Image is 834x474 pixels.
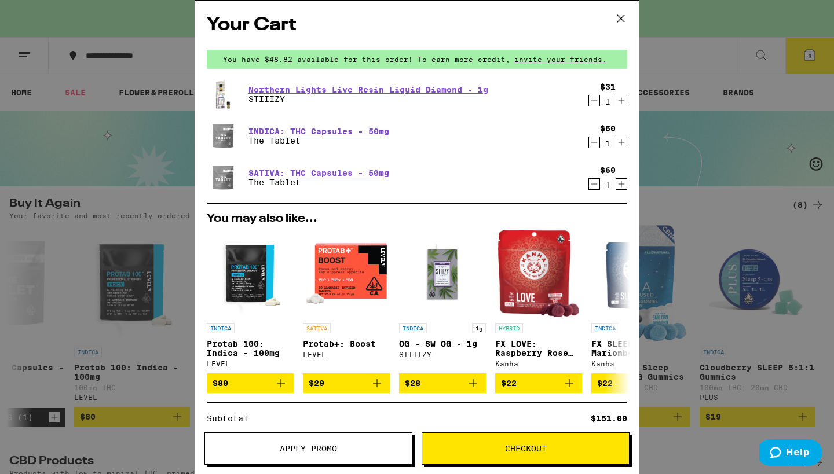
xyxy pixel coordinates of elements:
[601,432,627,440] div: $5.00
[207,323,235,333] p: INDICA
[588,137,600,148] button: Decrement
[207,360,294,368] div: LEVEL
[399,323,427,333] p: INDICA
[248,136,389,145] p: The Tablet
[759,439,822,468] iframe: Opens a widget where you can find more information
[405,379,420,388] span: $28
[399,373,486,393] button: Add to bag
[600,97,616,106] div: 1
[207,373,294,393] button: Add to bag
[303,230,390,373] a: Open page for Protab+: Boost from LEVEL
[495,323,523,333] p: HYBRID
[207,161,239,194] img: The Tablet - SATIVA: THC Capsules - 50mg
[248,168,389,178] a: SATIVA: THC Capsules - 50mg
[505,444,547,453] span: Checkout
[498,230,579,317] img: Kanha - FX LOVE: Raspberry Rose 2:1:1 Gummies
[510,56,611,63] span: invite your friends.
[207,50,627,69] div: You have $48.82 available for this order! To earn more credit,invite your friends.
[309,379,324,388] span: $29
[591,360,678,368] div: Kanha
[399,339,486,348] p: OG - SW OG - 1g
[248,178,389,187] p: The Tablet
[600,139,616,148] div: 1
[303,323,331,333] p: SATIVA
[248,85,488,94] a: Northern Lights Live Resin Liquid Diamond - 1g
[591,323,619,333] p: INDICA
[207,230,294,317] img: LEVEL - Protab 100: Indica - 100mg
[207,12,627,38] h2: Your Cart
[616,178,627,190] button: Increment
[207,230,294,373] a: Open page for Protab 100: Indica - 100mg from LEVEL
[495,230,582,373] a: Open page for FX LOVE: Raspberry Rose 2:1:1 Gummies from Kanha
[616,137,627,148] button: Increment
[472,323,486,333] p: 1g
[597,379,613,388] span: $22
[207,120,239,152] img: The Tablet - INDICA: THC Capsules - 50mg
[600,166,616,175] div: $60
[207,432,257,440] div: Delivery
[207,213,627,225] h2: You may also like...
[495,339,582,358] p: FX LOVE: Raspberry Rose 2:1:1 Gummies
[591,230,678,373] a: Open page for FX SLEEP: Marionberry Plum 3:2:1 Gummies from Kanha
[248,127,389,136] a: INDICA: THC Capsules - 50mg
[599,230,671,317] img: Kanha - FX SLEEP: Marionberry Plum 3:2:1 Gummies
[399,230,486,373] a: Open page for OG - SW OG - 1g from STIIIZY
[207,78,239,111] img: STIIIZY - Northern Lights Live Resin Liquid Diamond - 1g
[600,181,616,190] div: 1
[399,230,486,317] img: STIIIZY - OG - SW OG - 1g
[616,95,627,106] button: Increment
[213,379,228,388] span: $80
[600,124,616,133] div: $60
[495,373,582,393] button: Add to bag
[422,432,630,465] button: Checkout
[591,373,678,393] button: Add to bag
[207,339,294,358] p: Protab 100: Indica - 100mg
[248,94,488,104] p: STIIIZY
[207,414,257,422] div: Subtotal
[588,95,600,106] button: Decrement
[223,56,510,63] span: You have $48.82 available for this order! To earn more credit,
[303,230,390,317] img: LEVEL - Protab+: Boost
[591,339,678,358] p: FX SLEEP: Marionberry Plum 3:2:1 Gummies
[588,178,600,190] button: Decrement
[303,373,390,393] button: Add to bag
[204,432,412,465] button: Apply Promo
[495,360,582,368] div: Kanha
[600,82,616,91] div: $31
[591,414,627,422] div: $151.00
[280,444,337,453] span: Apply Promo
[303,351,390,358] div: LEVEL
[501,379,517,388] span: $22
[303,339,390,348] p: Protab+: Boost
[399,351,486,358] div: STIIIZY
